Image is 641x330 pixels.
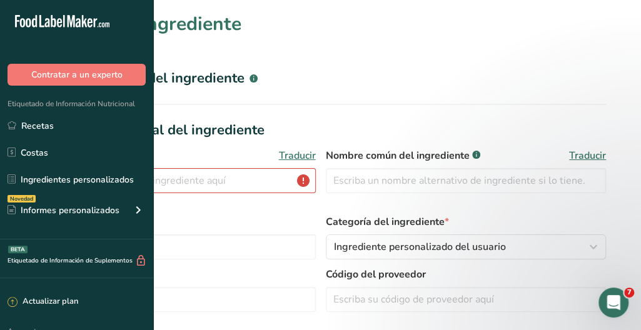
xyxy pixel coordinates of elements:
button: Contratar a un experto [8,64,146,86]
label: Categoría del ingrediente [326,214,607,229]
span: Traducir [279,148,316,163]
label: Código del proveedor [326,267,607,282]
p: Volver a la receta [20,46,621,61]
input: Escriba el nombre de su ingrediente aquí [35,168,316,193]
div: Actualizar plan [8,296,78,308]
label: Código de ingrediente [35,214,316,229]
input: Escriba su código de proveedor aquí [326,287,607,312]
div: Informes personalizados [8,204,119,217]
span: Ingrediente personalizado del usuario [334,239,506,254]
p: Nombre es obligatorio [35,196,316,207]
span: Traducir [569,148,606,163]
div: Novedad [8,195,36,202]
div: BETA [8,246,28,253]
span: 7 [624,287,634,297]
button: Ingrediente personalizado del usuario [326,234,607,259]
input: Escriba su código de ingrediente aquí [35,234,316,259]
input: Escriba un nombre alternativo de ingrediente si lo tiene. [326,168,607,193]
span: Nombre común del ingrediente [326,148,480,163]
iframe: Intercom live chat [598,287,628,317]
input: Escriba el nombre de su proveedor aquí [35,287,316,312]
label: Nombre del proveedor [35,267,316,282]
